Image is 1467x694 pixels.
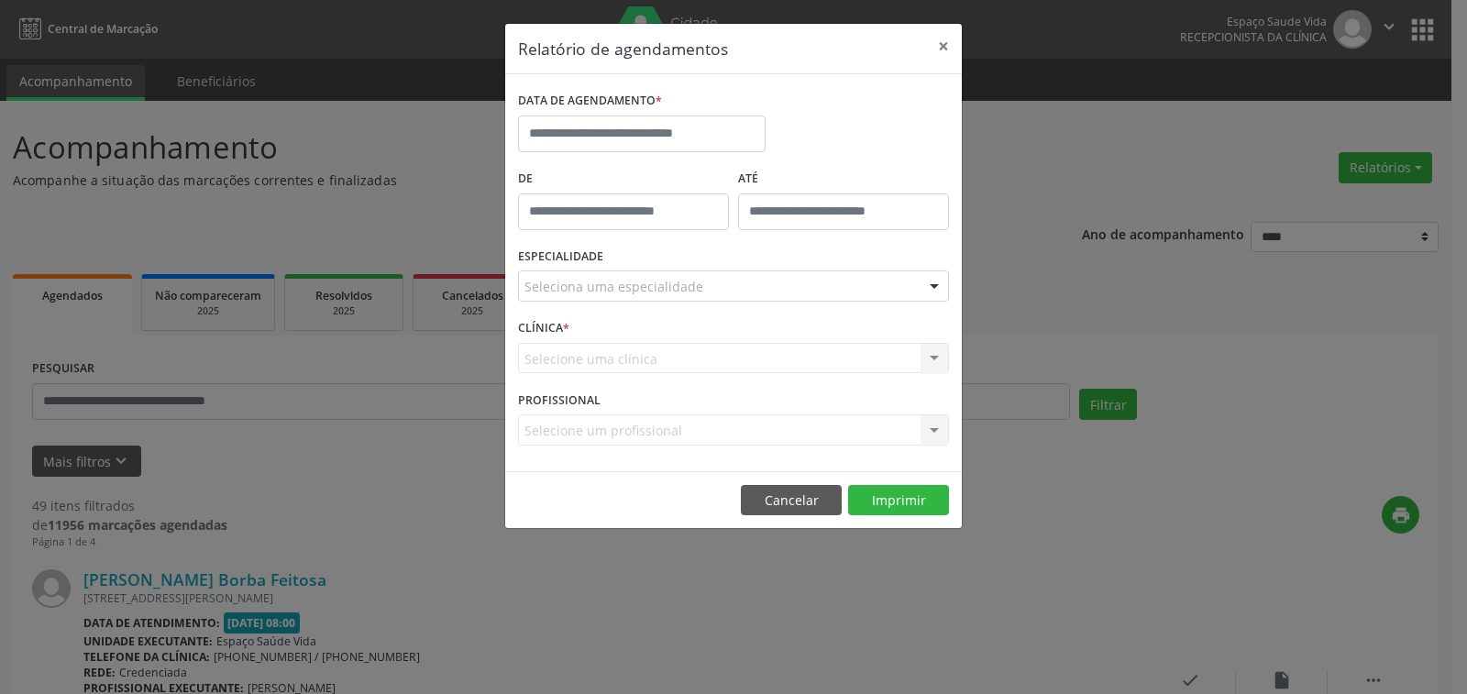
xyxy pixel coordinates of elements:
button: Imprimir [848,485,949,516]
label: De [518,165,729,193]
label: PROFISSIONAL [518,386,601,414]
button: Cancelar [741,485,842,516]
label: CLÍNICA [518,314,569,343]
span: Seleciona uma especialidade [524,277,703,296]
label: ATÉ [738,165,949,193]
h5: Relatório de agendamentos [518,37,728,61]
label: ESPECIALIDADE [518,243,603,271]
button: Close [925,24,962,69]
label: DATA DE AGENDAMENTO [518,87,662,116]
